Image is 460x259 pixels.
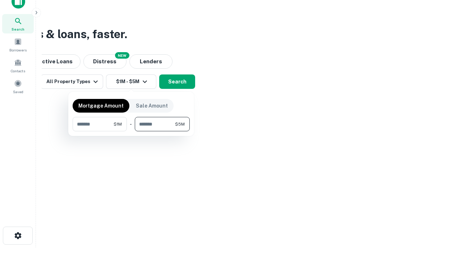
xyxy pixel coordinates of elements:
[424,201,460,236] iframe: Chat Widget
[175,121,185,127] span: $5M
[136,102,168,110] p: Sale Amount
[114,121,122,127] span: $1M
[130,117,132,131] div: -
[78,102,124,110] p: Mortgage Amount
